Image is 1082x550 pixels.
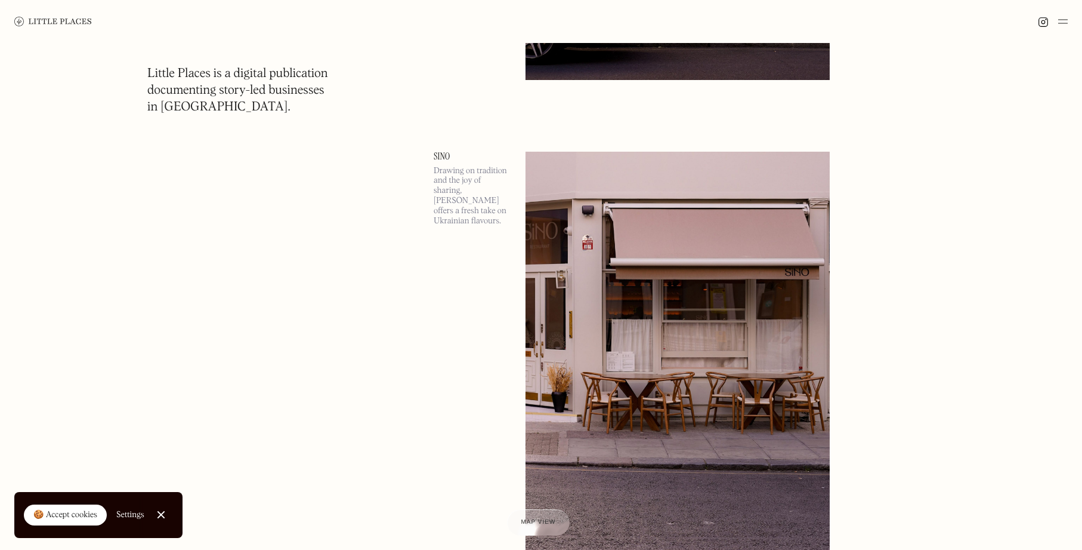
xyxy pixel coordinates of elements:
a: Sino [434,152,511,161]
span: Map view [521,519,556,526]
a: 🍪 Accept cookies [24,505,107,526]
p: Drawing on tradition and the joy of sharing, [PERSON_NAME] offers a fresh take on Ukrainian flavo... [434,166,511,226]
a: Settings [116,502,144,529]
div: 🍪 Accept cookies [33,509,97,521]
a: Close Cookie Popup [149,503,173,527]
h1: Little Places is a digital publication documenting story-led businesses in [GEOGRAPHIC_DATA]. [147,66,328,116]
a: Map view [507,509,570,536]
div: Settings [116,511,144,519]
